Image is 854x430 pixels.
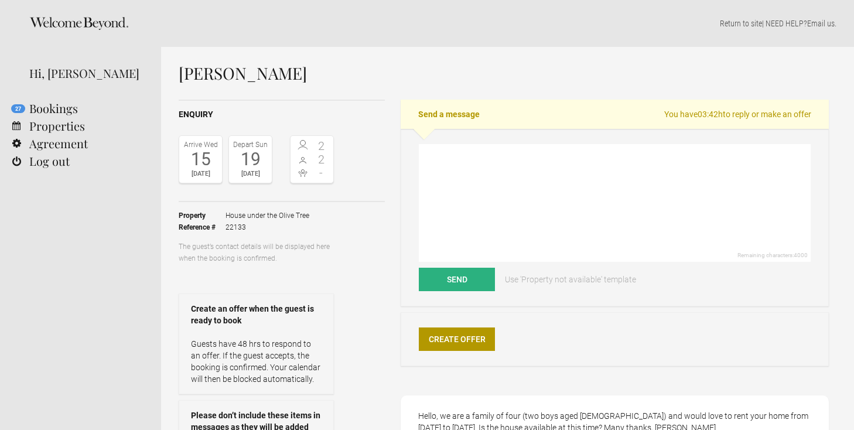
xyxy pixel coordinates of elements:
span: 22133 [226,221,309,233]
div: [DATE] [232,168,269,180]
p: | NEED HELP? . [179,18,836,29]
strong: Reference # [179,221,226,233]
a: Email us [807,19,835,28]
span: 2 [312,140,331,152]
strong: Property [179,210,226,221]
flynt-countdown: 03:42h [698,110,723,119]
div: Depart Sun [232,139,269,151]
h1: [PERSON_NAME] [179,64,829,82]
p: Guests have 48 hrs to respond to an offer. If the guest accepts, the booking is confirmed. Your c... [191,338,322,385]
div: Hi, [PERSON_NAME] [29,64,144,82]
a: Use 'Property not available' template [497,268,644,291]
a: Create Offer [419,327,495,351]
h2: Send a message [401,100,829,129]
flynt-notification-badge: 27 [11,104,25,113]
div: 15 [182,151,219,168]
div: 19 [232,151,269,168]
a: Return to site [720,19,762,28]
div: [DATE] [182,168,219,180]
strong: Create an offer when the guest is ready to book [191,303,322,326]
span: - [312,167,331,179]
span: House under the Olive Tree [226,210,309,221]
span: You have to reply or make an offer [664,108,811,120]
div: Arrive Wed [182,139,219,151]
button: Send [419,268,495,291]
span: 2 [312,153,331,165]
p: The guest’s contact details will be displayed here when the booking is confirmed. [179,241,334,264]
h2: Enquiry [179,108,385,121]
